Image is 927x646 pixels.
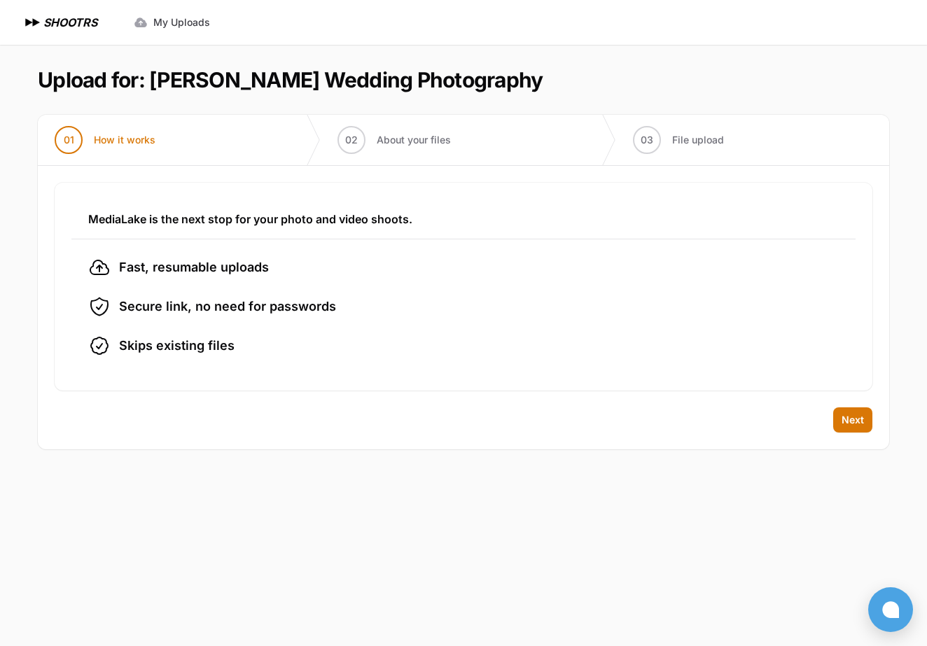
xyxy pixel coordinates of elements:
span: How it works [94,133,155,147]
h3: MediaLake is the next stop for your photo and video shoots. [88,211,839,227]
span: File upload [672,133,724,147]
a: My Uploads [125,10,218,35]
span: Secure link, no need for passwords [119,297,336,316]
button: 02 About your files [321,115,468,165]
h1: SHOOTRS [43,14,97,31]
button: Next [833,407,872,433]
button: 03 File upload [616,115,741,165]
a: SHOOTRS SHOOTRS [22,14,97,31]
img: SHOOTRS [22,14,43,31]
h1: Upload for: [PERSON_NAME] Wedding Photography [38,67,543,92]
span: About your files [377,133,451,147]
span: 03 [641,133,653,147]
span: Fast, resumable uploads [119,258,269,277]
span: 02 [345,133,358,147]
span: Skips existing files [119,336,235,356]
span: My Uploads [153,15,210,29]
span: 01 [64,133,74,147]
span: Next [842,413,864,427]
button: Open chat window [868,587,913,632]
button: 01 How it works [38,115,172,165]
